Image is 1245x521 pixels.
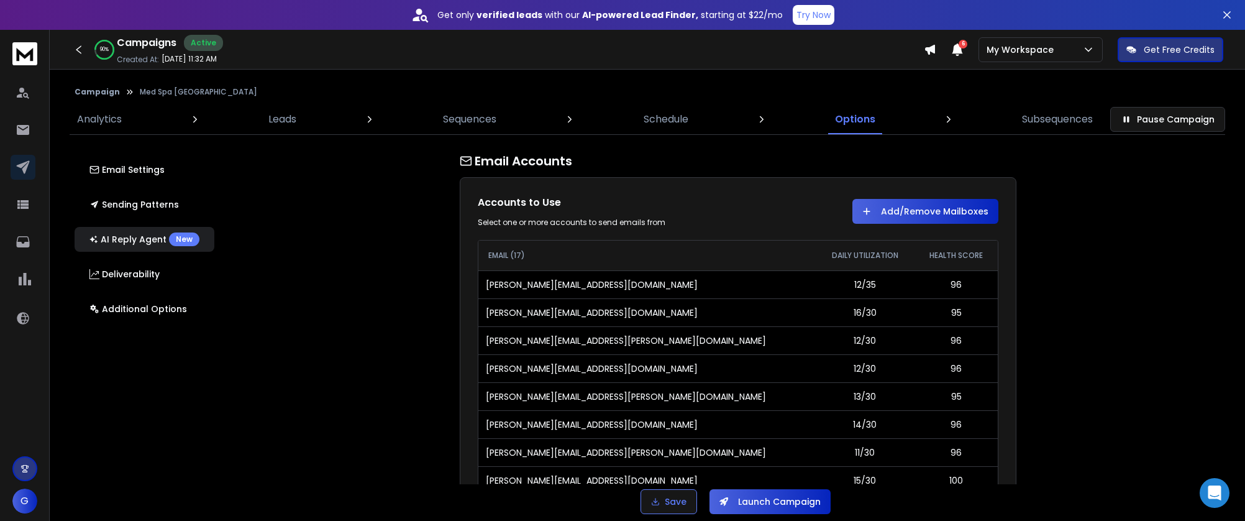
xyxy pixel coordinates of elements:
[89,268,160,280] p: Deliverability
[12,489,37,514] button: G
[914,466,998,494] td: 100
[816,298,914,326] td: 16/30
[162,54,217,64] p: [DATE] 11:32 AM
[486,362,698,375] p: [PERSON_NAME][EMAIL_ADDRESS][DOMAIN_NAME]
[796,9,831,21] p: Try Now
[1110,107,1225,132] button: Pause Campaign
[852,199,998,224] button: Add/Remove Mailboxes
[12,42,37,65] img: logo
[987,44,1059,56] p: My Workspace
[486,334,766,347] p: [PERSON_NAME][EMAIL_ADDRESS][PERSON_NAME][DOMAIN_NAME]
[261,104,304,134] a: Leads
[184,35,223,51] div: Active
[169,233,199,246] div: New
[914,354,998,382] td: 96
[1118,37,1223,62] button: Get Free Credits
[816,354,914,382] td: 12/30
[914,298,998,326] td: 95
[486,418,698,431] p: [PERSON_NAME][EMAIL_ADDRESS][DOMAIN_NAME]
[1144,44,1215,56] p: Get Free Credits
[75,262,214,287] button: Deliverability
[75,157,214,182] button: Email Settings
[1200,478,1229,508] div: Open Intercom Messenger
[117,55,159,65] p: Created At:
[486,446,766,459] p: [PERSON_NAME][EMAIL_ADDRESS][PERSON_NAME][DOMAIN_NAME]
[486,474,698,487] p: [PERSON_NAME][EMAIL_ADDRESS][DOMAIN_NAME]
[478,218,726,228] div: Select one or more accounts to send emails from
[478,241,815,270] th: EMAIL (17)
[1015,104,1100,134] a: Subsequences
[914,241,998,270] th: HEALTH SCORE
[914,438,998,466] td: 96
[816,438,914,466] td: 11/30
[486,390,766,403] p: [PERSON_NAME][EMAIL_ADDRESS][PERSON_NAME][DOMAIN_NAME]
[117,35,176,50] h1: Campaigns
[77,112,122,127] p: Analytics
[816,382,914,410] td: 13/30
[75,192,214,217] button: Sending Patterns
[914,410,998,438] td: 96
[709,489,831,514] button: Launch Campaign
[828,104,883,134] a: Options
[816,466,914,494] td: 15/30
[793,5,834,25] button: Try Now
[959,40,967,48] span: 6
[914,326,998,354] td: 96
[75,87,120,97] button: Campaign
[268,112,296,127] p: Leads
[443,112,496,127] p: Sequences
[835,112,875,127] p: Options
[816,241,914,270] th: DAILY UTILIZATION
[644,112,688,127] p: Schedule
[89,233,199,246] p: AI Reply Agent
[641,489,697,514] button: Save
[89,198,179,211] p: Sending Patterns
[460,152,1016,170] h1: Email Accounts
[100,46,109,53] p: 90 %
[486,307,698,319] p: [PERSON_NAME][EMAIL_ADDRESS][DOMAIN_NAME]
[1022,112,1093,127] p: Subsequences
[486,279,698,291] p: [PERSON_NAME][EMAIL_ADDRESS][DOMAIN_NAME]
[437,9,783,21] p: Get only with our starting at $22/mo
[89,164,165,176] p: Email Settings
[816,410,914,438] td: 14/30
[478,195,726,210] h1: Accounts to Use
[89,303,187,315] p: Additional Options
[582,9,698,21] strong: AI-powered Lead Finder,
[816,270,914,298] td: 12/35
[636,104,696,134] a: Schedule
[816,326,914,354] td: 12/30
[70,104,129,134] a: Analytics
[914,270,998,298] td: 96
[140,87,257,97] p: Med Spa [GEOGRAPHIC_DATA]
[75,297,214,321] button: Additional Options
[436,104,504,134] a: Sequences
[914,382,998,410] td: 95
[477,9,542,21] strong: verified leads
[75,227,214,252] button: AI Reply AgentNew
